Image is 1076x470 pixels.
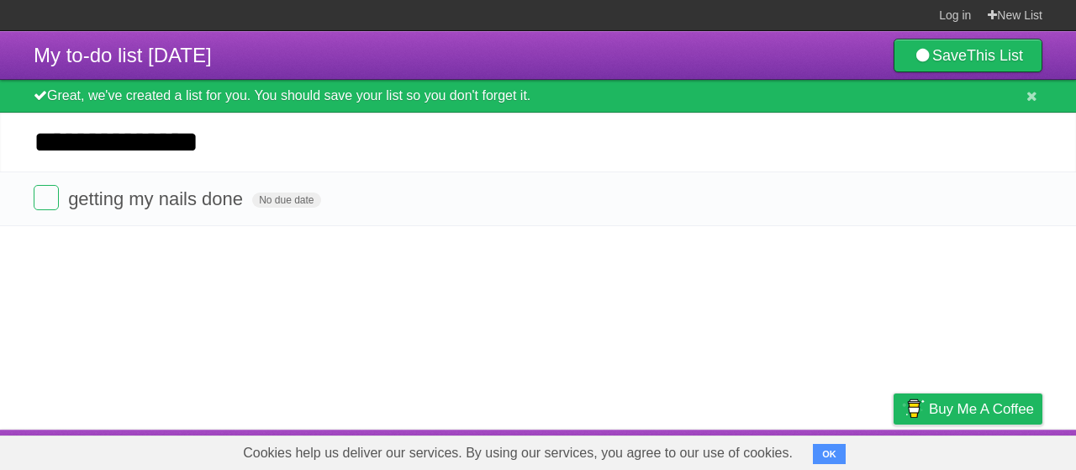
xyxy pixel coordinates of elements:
a: About [670,434,705,466]
a: Privacy [872,434,915,466]
a: SaveThis List [894,39,1042,72]
a: Developers [725,434,794,466]
a: Suggest a feature [936,434,1042,466]
a: Terms [815,434,852,466]
span: Cookies help us deliver our services. By using our services, you agree to our use of cookies. [226,436,810,470]
span: Buy me a coffee [929,394,1034,424]
span: My to-do list [DATE] [34,44,212,66]
button: OK [813,444,846,464]
label: Done [34,185,59,210]
span: No due date [252,193,320,208]
img: Buy me a coffee [902,394,925,423]
span: getting my nails done [68,188,247,209]
b: This List [967,47,1023,64]
a: Buy me a coffee [894,393,1042,425]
